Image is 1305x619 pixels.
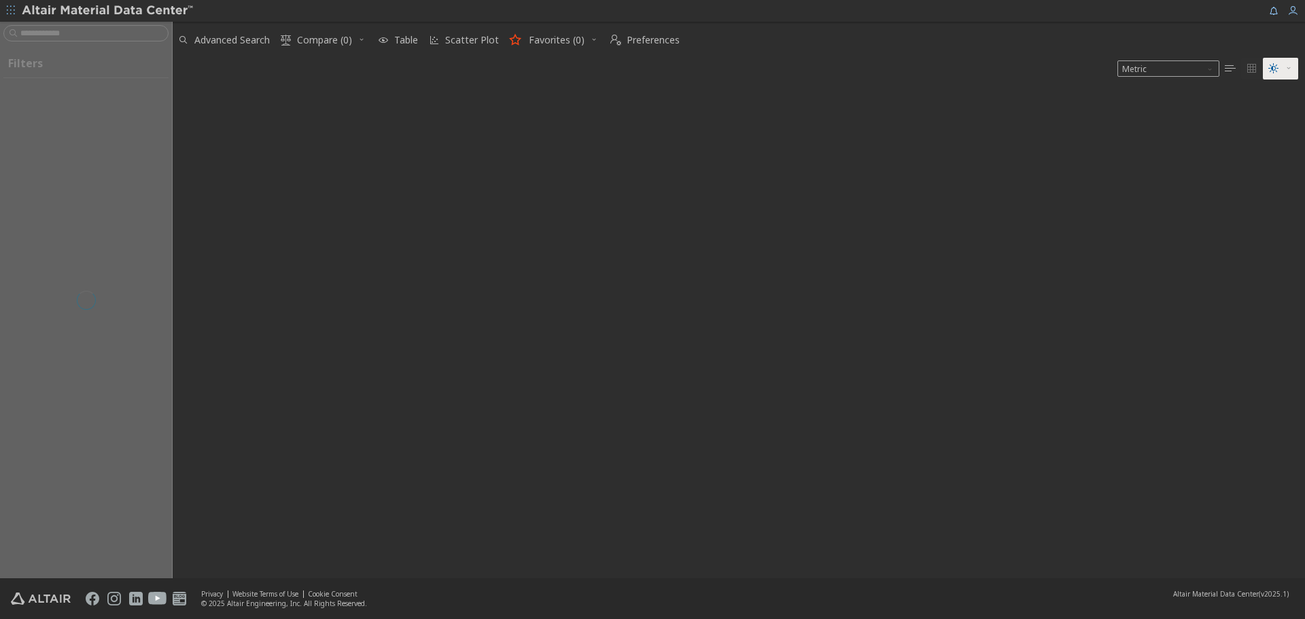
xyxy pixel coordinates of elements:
i:  [1247,63,1257,74]
i:  [281,35,292,46]
span: Compare (0) [297,35,352,45]
i:  [1225,63,1236,74]
span: Metric [1117,60,1219,77]
i:  [1268,63,1279,74]
button: Table View [1219,58,1241,79]
button: Theme [1263,58,1298,79]
img: Altair Engineering [11,593,71,605]
span: Table [394,35,418,45]
div: © 2025 Altair Engineering, Inc. All Rights Reserved. [201,599,367,608]
span: Scatter Plot [445,35,499,45]
span: Altair Material Data Center [1173,589,1259,599]
span: Favorites (0) [529,35,585,45]
i:  [610,35,621,46]
a: Website Terms of Use [232,589,298,599]
a: Privacy [201,589,223,599]
div: (v2025.1) [1173,589,1289,599]
button: Tile View [1241,58,1263,79]
span: Preferences [627,35,680,45]
span: Advanced Search [194,35,270,45]
a: Cookie Consent [308,589,358,599]
img: Altair Material Data Center [22,4,195,18]
div: Unit System [1117,60,1219,77]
